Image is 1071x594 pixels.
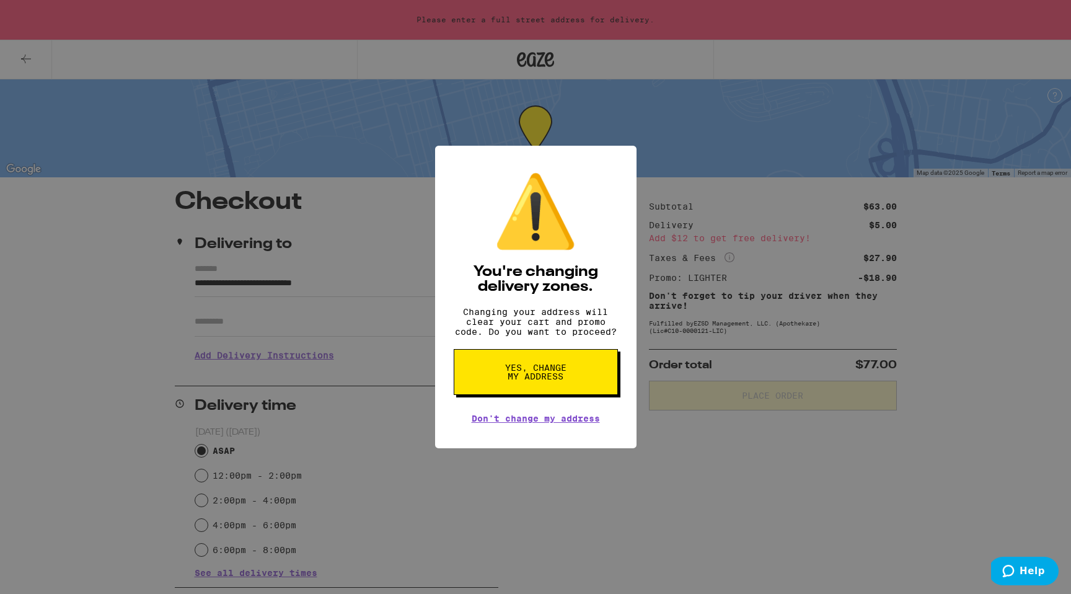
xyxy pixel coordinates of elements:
h2: You're changing delivery zones. [454,265,618,295]
a: Don't change my address [472,414,600,423]
iframe: Opens a widget where you can find more information [991,557,1059,588]
span: Yes, change my address [504,363,568,381]
button: Yes, change my address [454,349,618,395]
div: ⚠️ [492,171,579,252]
p: Changing your address will clear your cart and promo code. Do you want to proceed? [454,307,618,337]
